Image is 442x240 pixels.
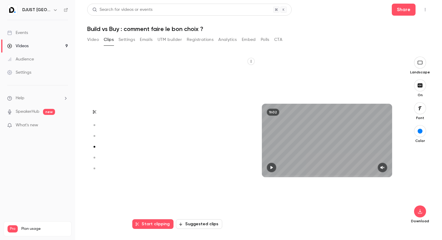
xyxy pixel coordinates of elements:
p: Color [410,138,430,143]
span: What's new [16,122,38,128]
button: UTM builder [158,35,182,45]
p: Font [410,115,430,120]
h6: DJUST [GEOGRAPHIC_DATA] [22,7,51,13]
button: Polls [261,35,269,45]
button: Suggested clips [176,219,222,229]
h1: Build vs Buy : comment faire le bon choix ? [87,25,430,32]
button: Embed [242,35,256,45]
button: Registrations [187,35,213,45]
div: Search for videos or events [92,7,152,13]
span: new [43,109,55,115]
div: Events [7,30,28,36]
iframe: Noticeable Trigger [61,123,68,128]
div: Videos [7,43,29,49]
button: Top Bar Actions [420,5,430,14]
button: Start clipping [132,219,173,229]
button: Video [87,35,99,45]
div: 1h02 [267,109,279,116]
button: CTA [274,35,282,45]
button: Emails [140,35,152,45]
p: Download [410,219,430,223]
button: Clips [104,35,114,45]
span: Help [16,95,24,101]
button: Share [392,4,416,16]
div: Audience [7,56,34,62]
button: Settings [118,35,135,45]
img: DJUST France [8,5,17,15]
button: Analytics [218,35,237,45]
span: Pro [8,225,18,232]
p: Landscape [410,70,430,75]
a: SpeakerHub [16,109,39,115]
div: Settings [7,69,31,75]
p: On [410,93,430,97]
span: Plan usage [21,226,68,231]
li: help-dropdown-opener [7,95,68,101]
